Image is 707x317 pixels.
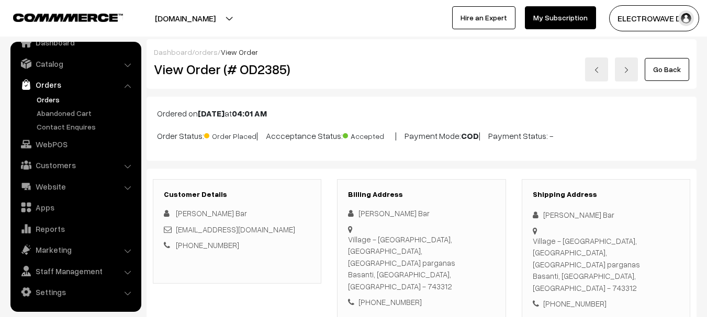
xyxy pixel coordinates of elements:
a: Abandoned Cart [34,108,138,119]
a: Settings [13,283,138,301]
a: COMMMERCE [13,10,105,23]
a: Orders [13,75,138,94]
div: Village - [GEOGRAPHIC_DATA], [GEOGRAPHIC_DATA], [GEOGRAPHIC_DATA] parganas Basanti, [GEOGRAPHIC_D... [533,235,679,294]
a: Website [13,177,138,196]
a: Reports [13,219,138,238]
a: Apps [13,198,138,217]
a: WebPOS [13,135,138,154]
a: Catalog [13,54,138,73]
div: [PERSON_NAME] Bar [348,207,495,219]
b: COD [461,131,479,141]
img: user [678,10,694,26]
a: Contact Enquires [34,121,138,132]
img: right-arrow.png [623,67,630,73]
img: left-arrow.png [593,67,600,73]
h3: Shipping Address [533,190,679,199]
p: Ordered on at [157,107,686,120]
a: orders [195,48,218,56]
span: Order Placed [204,128,256,142]
b: [DATE] [198,108,225,119]
a: Staff Management [13,262,138,280]
b: 04:01 AM [232,108,267,119]
span: Accepted [343,128,395,142]
a: Customers [13,156,138,174]
a: Go Back [645,58,689,81]
div: Village - [GEOGRAPHIC_DATA], [GEOGRAPHIC_DATA], [GEOGRAPHIC_DATA] parganas Basanti, [GEOGRAPHIC_D... [348,233,495,292]
div: [PERSON_NAME] Bar [533,209,679,221]
a: Orders [34,94,138,105]
a: Dashboard [13,33,138,52]
button: ELECTROWAVE DE… [609,5,699,31]
div: [PHONE_NUMBER] [533,298,679,310]
a: Marketing [13,240,138,259]
span: View Order [221,48,258,56]
a: [PHONE_NUMBER] [176,240,239,250]
div: / / [154,46,689,57]
h3: Billing Address [348,190,495,199]
a: Hire an Expert [452,6,515,29]
img: COMMMERCE [13,14,123,21]
p: Order Status: | Accceptance Status: | Payment Mode: | Payment Status: - [157,128,686,142]
h3: Customer Details [164,190,310,199]
span: [PERSON_NAME] Bar [176,208,247,218]
h2: View Order (# OD2385) [154,61,322,77]
a: My Subscription [525,6,596,29]
a: [EMAIL_ADDRESS][DOMAIN_NAME] [176,225,295,234]
button: [DOMAIN_NAME] [118,5,252,31]
a: Dashboard [154,48,192,56]
div: [PHONE_NUMBER] [348,296,495,308]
